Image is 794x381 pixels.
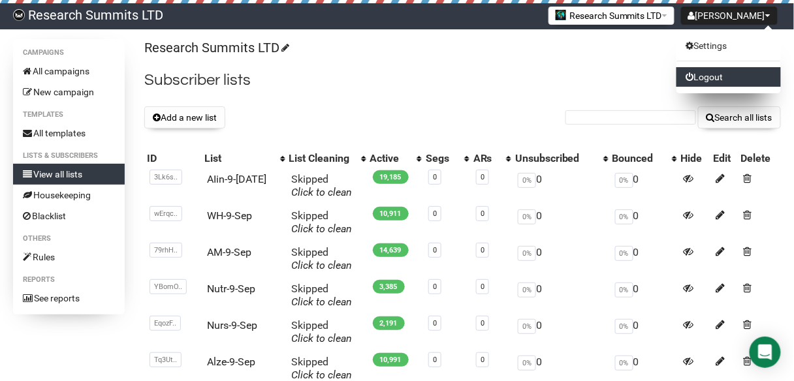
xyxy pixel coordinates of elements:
[513,149,610,168] th: Unsubscribed: No sort applied, activate to apply an ascending sort
[373,316,405,330] span: 2,191
[481,173,484,181] a: 0
[13,164,125,185] a: View all lists
[433,246,437,254] a: 0
[207,246,251,258] a: AM-9-Sep
[750,337,781,368] div: Open Intercom Messenger
[473,152,500,165] div: ARs
[207,282,255,295] a: Nutr-9-Sep
[147,152,199,165] div: ID
[515,152,597,165] div: Unsubscribed
[373,243,409,257] span: 14,639
[207,209,252,222] a: WH-9-Sep
[292,332,353,344] a: Click to clean
[144,106,225,129] button: Add a new list
[612,152,665,165] div: Bounced
[518,209,536,224] span: 0%
[373,207,409,221] span: 10,911
[150,352,182,367] span: Tq3Ut..
[150,316,181,331] span: EqozF..
[556,10,566,20] img: 2.jpg
[13,61,125,82] a: All campaigns
[13,82,125,102] a: New campaign
[13,288,125,309] a: See reports
[548,7,675,25] button: Research Summits LTD
[13,231,125,247] li: Others
[676,36,781,55] a: Settings
[373,353,409,367] span: 10,991
[202,149,286,168] th: List: No sort applied, activate to apply an ascending sort
[292,356,353,381] span: Skipped
[13,272,125,288] li: Reports
[207,319,257,331] a: Nurs-9-Sep
[13,148,125,164] li: Lists & subscribers
[292,246,353,271] span: Skipped
[615,246,633,261] span: 0%
[287,149,368,168] th: List Cleaning: No sort applied, activate to apply an ascending sort
[518,356,536,371] span: 0%
[610,149,678,168] th: Bounced: No sort applied, activate to apply an ascending sort
[481,319,484,328] a: 0
[518,319,536,334] span: 0%
[368,149,424,168] th: Active: No sort applied, activate to apply an ascending sort
[423,149,471,168] th: Segs: No sort applied, activate to apply an ascending sort
[292,369,353,381] a: Click to clean
[13,247,125,267] a: Rules
[144,69,781,92] h2: Subscriber lists
[292,319,353,344] span: Skipped
[292,222,353,235] a: Click to clean
[610,314,678,350] td: 0
[513,168,610,204] td: 0
[518,246,536,261] span: 0%
[144,149,202,168] th: ID: No sort applied, sorting is disabled
[610,168,678,204] td: 0
[13,107,125,123] li: Templates
[207,356,255,368] a: Alze-9-Sep
[433,209,437,218] a: 0
[481,356,484,364] a: 0
[144,40,287,55] a: Research Summits LTD
[481,282,484,291] a: 0
[426,152,458,165] div: Segs
[676,67,781,87] a: Logout
[610,204,678,241] td: 0
[373,280,405,294] span: 3,385
[150,206,182,221] span: wErqc..
[615,319,633,334] span: 0%
[433,173,437,181] a: 0
[681,152,708,165] div: Hide
[13,185,125,206] a: Housekeeping
[481,209,484,218] a: 0
[481,246,484,254] a: 0
[207,173,266,185] a: AIin-9-[DATE]
[610,277,678,314] td: 0
[513,277,610,314] td: 0
[13,123,125,144] a: All templates
[13,206,125,226] a: Blacklist
[433,356,437,364] a: 0
[204,152,273,165] div: List
[698,106,781,129] button: Search all lists
[370,152,411,165] div: Active
[615,282,633,297] span: 0%
[292,296,353,308] a: Click to clean
[518,282,536,297] span: 0%
[292,209,353,235] span: Skipped
[471,149,513,168] th: ARs: No sort applied, activate to apply an ascending sort
[710,149,738,168] th: Edit: No sort applied, sorting is disabled
[292,282,353,308] span: Skipped
[150,243,182,258] span: 79rhH..
[513,241,610,277] td: 0
[738,149,781,168] th: Delete: No sort applied, sorting is disabled
[150,279,187,294] span: YBomO..
[610,241,678,277] td: 0
[292,186,353,198] a: Click to clean
[713,152,735,165] div: Edit
[289,152,355,165] div: List Cleaning
[433,319,437,328] a: 0
[518,173,536,188] span: 0%
[678,149,711,168] th: Hide: No sort applied, sorting is disabled
[513,314,610,350] td: 0
[292,259,353,271] a: Click to clean
[615,209,633,224] span: 0%
[433,282,437,291] a: 0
